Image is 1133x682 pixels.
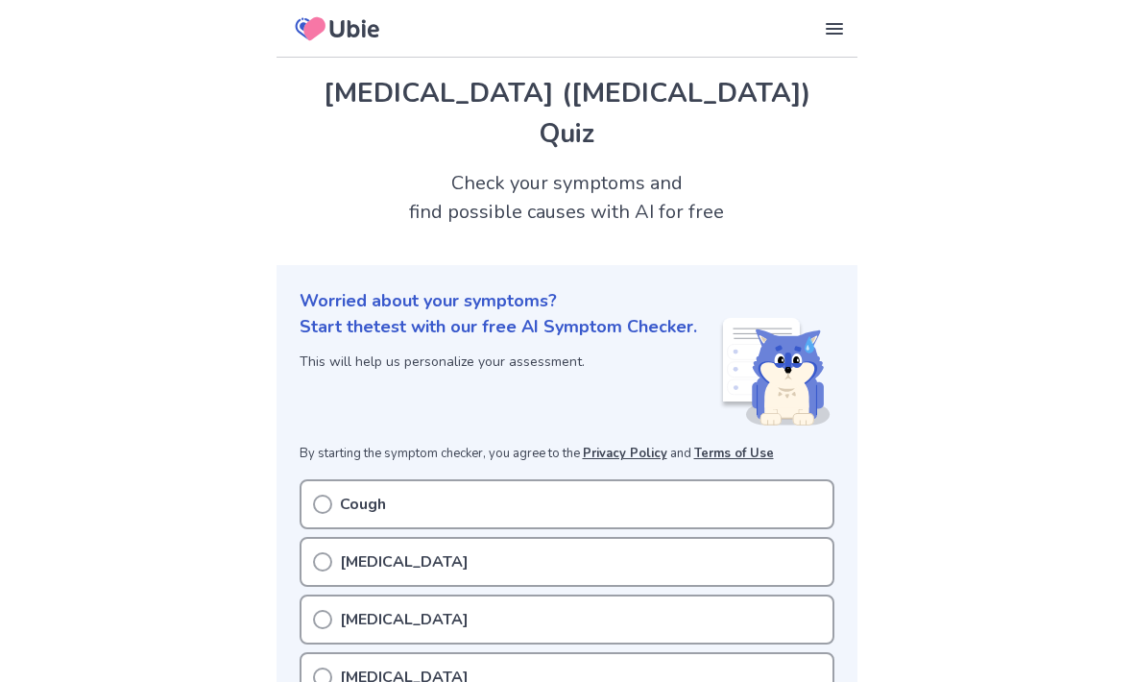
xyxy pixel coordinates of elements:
[300,445,834,464] p: By starting the symptom checker, you agree to the and
[300,352,697,372] p: This will help us personalize your assessment.
[300,314,697,340] p: Start the test with our free AI Symptom Checker.
[340,493,386,516] p: Cough
[583,445,667,462] a: Privacy Policy
[719,318,831,426] img: Shiba
[300,73,834,154] h1: [MEDICAL_DATA] ([MEDICAL_DATA]) Quiz
[340,608,469,631] p: [MEDICAL_DATA]
[694,445,774,462] a: Terms of Use
[340,550,469,573] p: [MEDICAL_DATA]
[300,288,834,314] p: Worried about your symptoms?
[277,169,857,227] h2: Check your symptoms and find possible causes with AI for free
